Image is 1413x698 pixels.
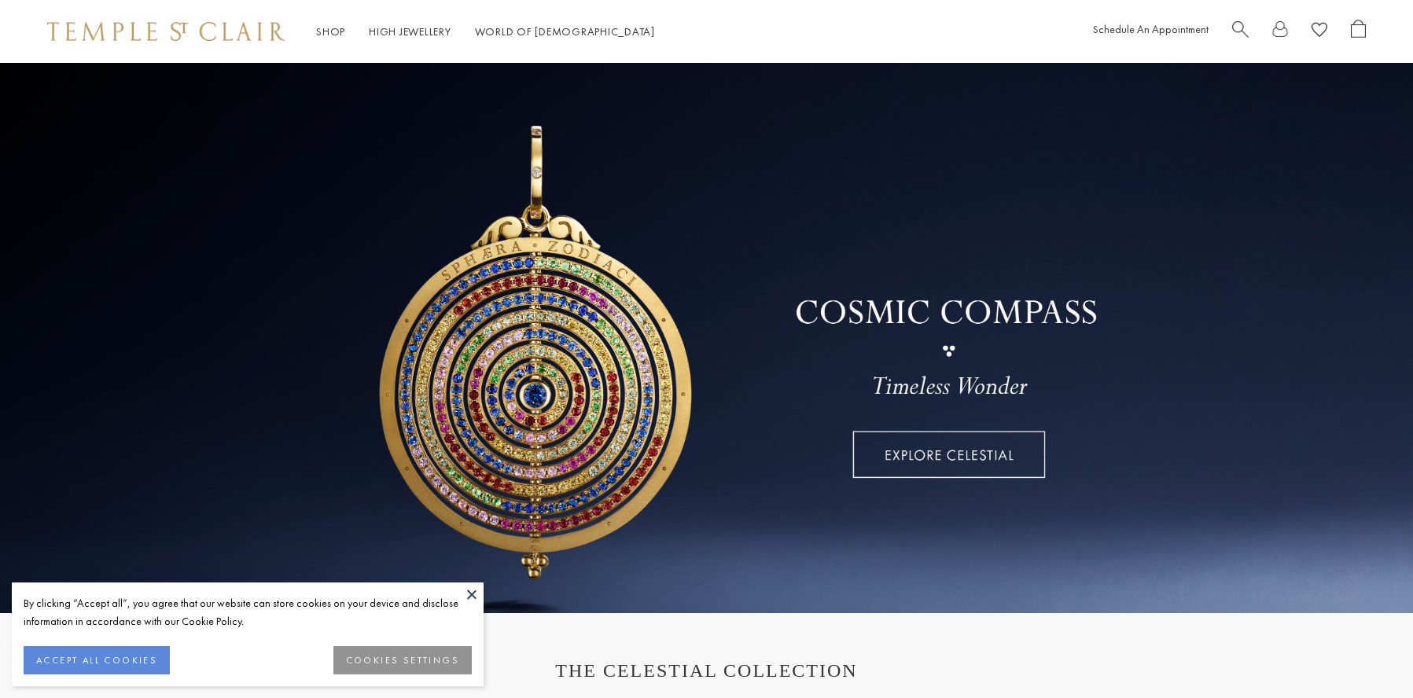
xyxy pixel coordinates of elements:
button: ACCEPT ALL COOKIES [24,646,170,674]
h1: THE CELESTIAL COLLECTION [63,660,1350,681]
a: Open Shopping Bag [1351,20,1366,44]
a: View Wishlist [1312,20,1327,44]
nav: Main navigation [316,22,655,42]
img: Temple St. Clair [47,22,285,41]
a: Search [1232,20,1249,44]
a: ShopShop [316,24,345,39]
div: By clicking “Accept all”, you agree that our website can store cookies on your device and disclos... [24,594,472,630]
a: Schedule An Appointment [1093,22,1209,36]
a: High JewelleryHigh Jewellery [369,24,451,39]
button: COOKIES SETTINGS [333,646,472,674]
a: World of [DEMOGRAPHIC_DATA]World of [DEMOGRAPHIC_DATA] [475,24,655,39]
